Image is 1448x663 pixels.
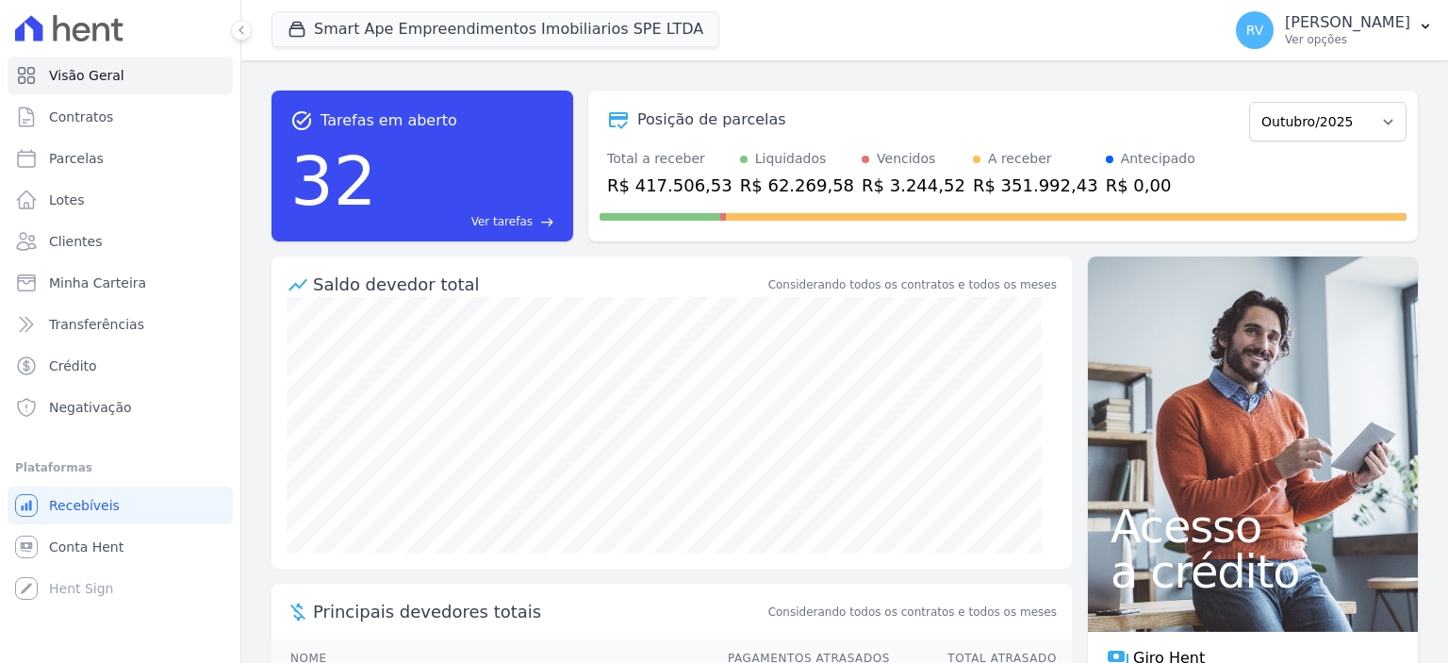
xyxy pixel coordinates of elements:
[8,98,233,136] a: Contratos
[8,181,233,219] a: Lotes
[471,213,533,230] span: Ver tarefas
[49,538,123,556] span: Conta Hent
[607,173,732,198] div: R$ 417.506,53
[1221,4,1448,57] button: RV [PERSON_NAME] Ver opções
[290,132,377,230] div: 32
[768,604,1057,621] span: Considerando todos os contratos e todos os meses
[540,215,554,229] span: east
[385,213,554,230] a: Ver tarefas east
[877,149,935,169] div: Vencidos
[8,528,233,566] a: Conta Hent
[49,66,124,85] span: Visão Geral
[313,272,765,297] div: Saldo devedor total
[8,264,233,302] a: Minha Carteira
[8,57,233,94] a: Visão Geral
[49,108,113,126] span: Contratos
[8,223,233,260] a: Clientes
[49,191,85,209] span: Lotes
[313,599,765,624] span: Principais devedores totais
[988,149,1052,169] div: A receber
[290,109,313,132] span: task_alt
[973,173,1098,198] div: R$ 351.992,43
[8,306,233,343] a: Transferências
[49,315,144,334] span: Transferências
[1285,32,1410,47] p: Ver opções
[49,496,120,515] span: Recebíveis
[740,173,854,198] div: R$ 62.269,58
[8,140,233,177] a: Parcelas
[1111,504,1395,549] span: Acesso
[768,276,1057,293] div: Considerando todos os contratos e todos os meses
[15,456,225,479] div: Plataformas
[862,173,965,198] div: R$ 3.244,52
[8,347,233,385] a: Crédito
[49,356,97,375] span: Crédito
[1111,549,1395,594] span: a crédito
[49,149,104,168] span: Parcelas
[607,149,732,169] div: Total a receber
[49,273,146,292] span: Minha Carteira
[8,389,233,426] a: Negativação
[271,11,719,47] button: Smart Ape Empreendimentos Imobiliarios SPE LTDA
[1285,13,1410,32] p: [PERSON_NAME]
[49,232,102,251] span: Clientes
[637,108,786,131] div: Posição de parcelas
[755,149,827,169] div: Liquidados
[8,487,233,524] a: Recebíveis
[1106,173,1195,198] div: R$ 0,00
[1246,24,1264,37] span: RV
[49,398,132,417] span: Negativação
[321,109,457,132] span: Tarefas em aberto
[1121,149,1195,169] div: Antecipado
